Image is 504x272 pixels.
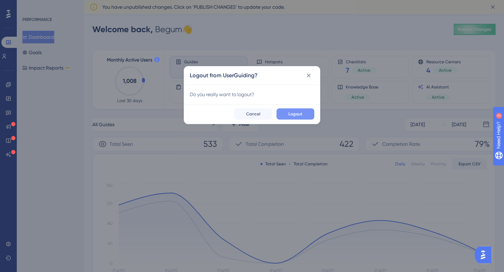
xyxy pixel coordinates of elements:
iframe: UserGuiding AI Assistant Launcher [475,244,496,265]
span: Logout [288,111,302,117]
h2: Logout from UserGuiding? [190,71,258,80]
span: Need Help? [16,2,44,10]
div: Do you really want to logout? [190,90,314,99]
div: 3 [49,3,51,9]
span: Cancel [246,111,260,117]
